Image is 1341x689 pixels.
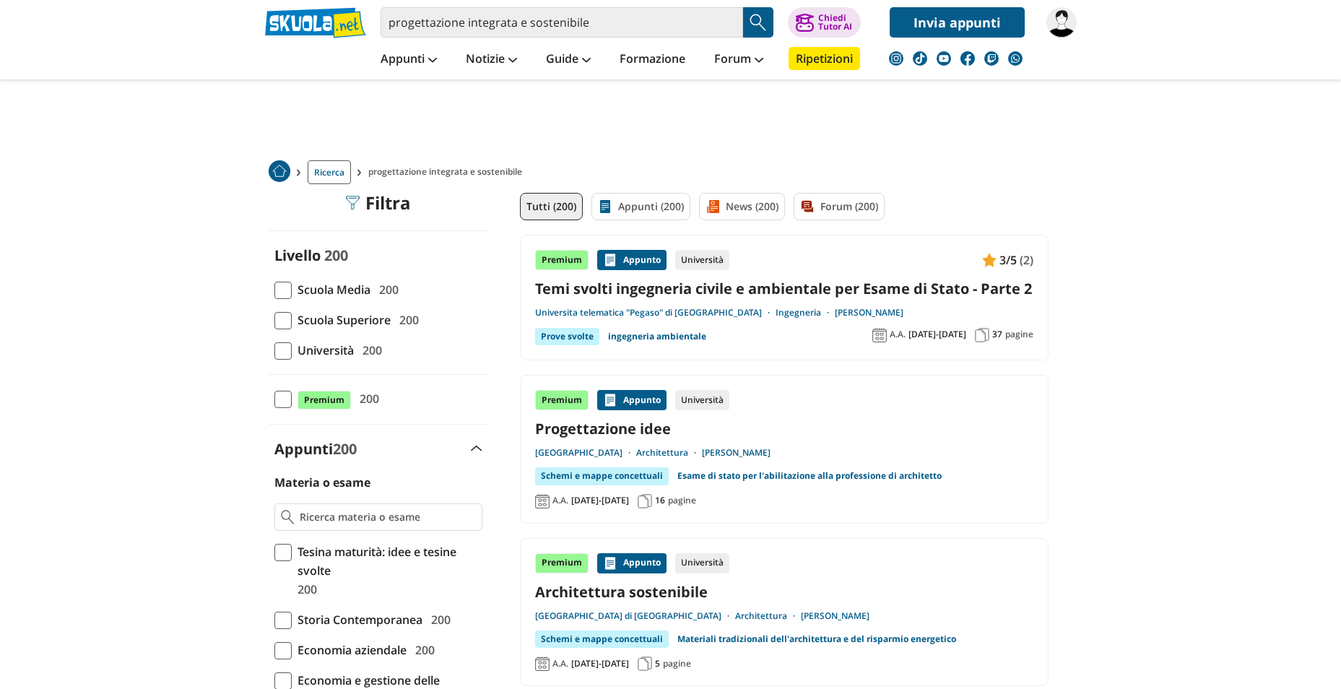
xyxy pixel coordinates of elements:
a: [GEOGRAPHIC_DATA] di [GEOGRAPHIC_DATA] [535,610,735,622]
button: ChiediTutor AI [788,7,861,38]
img: Pagine [975,328,989,342]
img: Appunti contenuto [603,556,617,571]
span: 37 [992,329,1002,340]
span: Scuola Superiore [292,311,391,329]
a: Architettura [735,610,801,622]
a: Home [269,160,290,184]
img: Appunti contenuto [603,253,617,267]
button: Search Button [743,7,773,38]
img: Ricerca materia o esame [281,510,295,524]
img: tiktok [913,51,927,66]
a: [GEOGRAPHIC_DATA] [535,447,636,459]
span: pagine [668,495,696,506]
img: Forum filtro contenuto [800,199,815,214]
img: Appunti filtro contenuto [598,199,612,214]
span: [DATE]-[DATE] [571,495,629,506]
span: 16 [655,495,665,506]
a: News (200) [699,193,785,220]
a: Universita telematica "Pegaso" di [GEOGRAPHIC_DATA] [535,307,776,318]
img: Anno accademico [535,494,550,508]
span: A.A. [890,329,906,340]
a: Ricerca [308,160,351,184]
a: [PERSON_NAME] [702,447,771,459]
img: Apri e chiudi sezione [471,446,482,451]
img: WhatsApp [1008,51,1023,66]
img: Ben_2 [1046,7,1077,38]
span: 200 [292,580,317,599]
a: Forum (200) [794,193,885,220]
img: Pagine [638,494,652,508]
a: Ripetizioni [789,47,860,70]
span: A.A. [552,658,568,669]
img: Home [269,160,290,182]
a: Forum [711,47,767,73]
span: pagine [663,658,691,669]
img: Anno accademico [872,328,887,342]
span: Università [292,341,354,360]
div: Prove svolte [535,328,599,345]
span: 5 [655,658,660,669]
img: youtube [937,51,951,66]
a: Esame di stato per l'abilitazione alla professione di architetto [677,467,942,485]
img: Cerca appunti, riassunti o versioni [747,12,769,33]
a: Appunti (200) [591,193,690,220]
span: pagine [1005,329,1033,340]
a: Ingegneria [776,307,835,318]
span: progettazione integrata e sostenibile [368,160,528,184]
div: Premium [535,390,589,410]
span: [DATE]-[DATE] [571,658,629,669]
div: Università [675,250,729,270]
div: Appunto [597,250,667,270]
a: Temi svolti ingegneria civile e ambientale per Esame di Stato - Parte 2 [535,279,1033,298]
a: Appunti [377,47,441,73]
span: 200 [354,389,379,408]
input: Ricerca materia o esame [300,510,475,524]
img: Filtra filtri mobile [345,196,360,210]
div: Premium [535,553,589,573]
label: Appunti [274,439,357,459]
a: Progettazione idee [535,419,1033,438]
span: Tesina maturità: idee e tesine svolte [292,542,482,580]
img: twitch [984,51,999,66]
a: [PERSON_NAME] [835,307,903,318]
div: Appunto [597,390,667,410]
span: A.A. [552,495,568,506]
a: Formazione [616,47,689,73]
span: 200 [394,311,419,329]
span: [DATE]-[DATE] [908,329,966,340]
div: Premium [535,250,589,270]
span: 200 [324,246,348,265]
span: Premium [298,391,351,409]
label: Materia o esame [274,474,370,490]
div: Università [675,553,729,573]
div: Filtra [345,193,411,213]
span: 200 [425,610,451,629]
span: 3/5 [999,251,1017,269]
div: Appunto [597,553,667,573]
div: Schemi e mappe concettuali [535,467,669,485]
a: Invia appunti [890,7,1025,38]
a: Materiali tradizionali dell'architettura e del risparmio energetico [677,630,956,648]
label: Livello [274,246,321,265]
a: ingegneria ambientale [608,328,706,345]
img: facebook [960,51,975,66]
img: Appunti contenuto [603,393,617,407]
a: Notizie [462,47,521,73]
span: 200 [357,341,382,360]
img: Anno accademico [535,656,550,671]
div: Università [675,390,729,410]
div: Schemi e mappe concettuali [535,630,669,648]
div: Chiedi Tutor AI [818,14,852,31]
img: instagram [889,51,903,66]
span: (2) [1020,251,1033,269]
span: 200 [373,280,399,299]
a: Architettura [636,447,702,459]
span: Scuola Media [292,280,370,299]
span: 200 [333,439,357,459]
img: Appunti contenuto [982,253,997,267]
a: Tutti (200) [520,193,583,220]
img: News filtro contenuto [706,199,720,214]
a: Architettura sostenibile [535,582,1033,602]
span: Economia aziendale [292,641,407,659]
